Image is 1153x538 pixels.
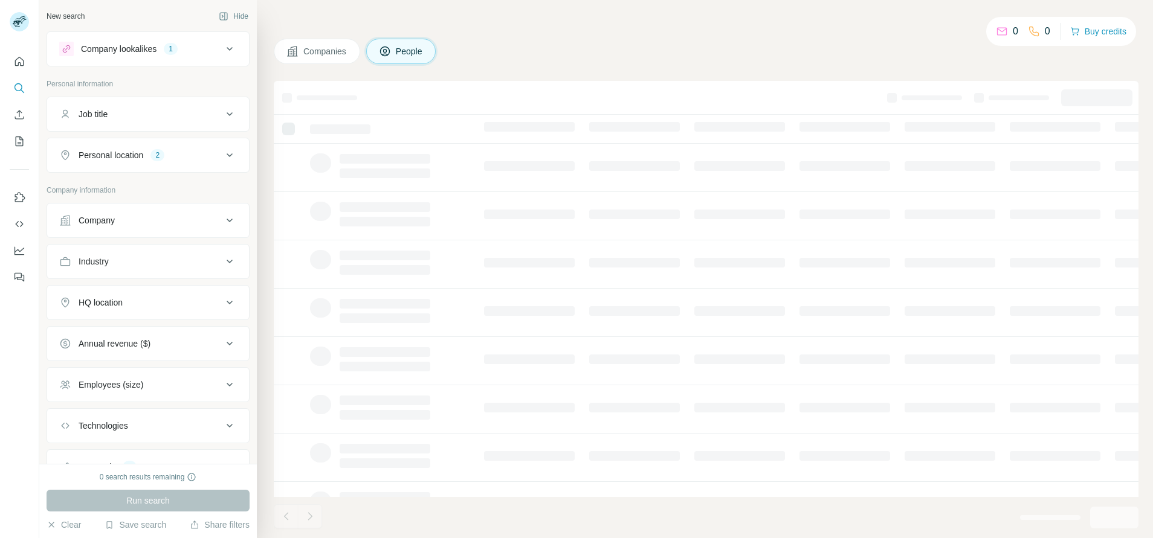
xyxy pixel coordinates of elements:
[81,43,157,55] div: Company lookalikes
[396,45,424,57] span: People
[150,150,164,161] div: 2
[164,43,178,54] div: 1
[10,240,29,261] button: Dashboard
[47,11,85,22] div: New search
[10,213,29,235] button: Use Surfe API
[10,130,29,152] button: My lists
[47,78,250,89] p: Personal information
[303,45,347,57] span: Companies
[190,519,250,531] button: Share filters
[47,141,249,170] button: Personal location2
[210,7,257,25] button: Hide
[47,185,250,196] p: Company information
[123,461,137,472] div: 1
[47,519,81,531] button: Clear
[1045,24,1050,39] p: 0
[10,104,29,126] button: Enrich CSV
[47,411,249,440] button: Technologies
[47,370,249,399] button: Employees (size)
[10,51,29,72] button: Quick start
[79,338,150,350] div: Annual revenue ($)
[79,461,115,473] div: Keywords
[1013,24,1018,39] p: 0
[79,420,128,432] div: Technologies
[47,247,249,276] button: Industry
[79,379,143,391] div: Employees (size)
[10,77,29,99] button: Search
[105,519,166,531] button: Save search
[79,108,108,120] div: Job title
[79,296,123,309] div: HQ location
[47,329,249,358] button: Annual revenue ($)
[274,14,1138,31] h4: Search
[1070,23,1126,40] button: Buy credits
[47,452,249,481] button: Keywords1
[79,214,115,226] div: Company
[79,255,109,267] div: Industry
[47,100,249,129] button: Job title
[79,149,143,161] div: Personal location
[47,288,249,317] button: HQ location
[10,266,29,288] button: Feedback
[47,206,249,235] button: Company
[100,472,197,482] div: 0 search results remaining
[10,187,29,208] button: Use Surfe on LinkedIn
[47,34,249,63] button: Company lookalikes1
